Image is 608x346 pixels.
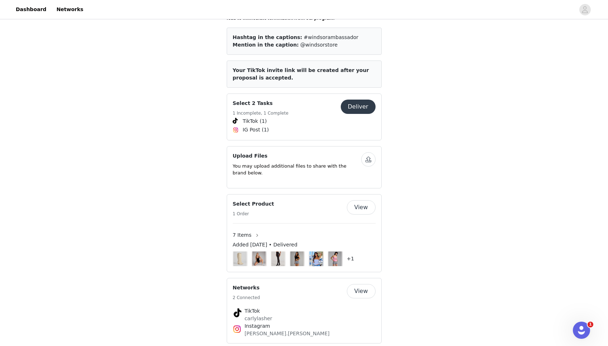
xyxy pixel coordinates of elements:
[290,250,305,268] img: Image Background Blur
[328,250,343,268] img: Image Background Blur
[243,126,269,134] span: IG Post (1)
[329,251,341,266] img: Farmer's Market Graphic Tube Top
[233,211,274,217] h5: 1 Order
[233,42,299,48] span: Mention in the caption:
[233,250,248,268] img: Image Background Blur
[233,294,260,301] h5: 2 Connected
[245,322,364,330] h4: Instagram
[233,67,369,81] span: Your TikTok invite link will be created after your proposal is accepted.
[347,255,354,263] h4: +1
[233,100,289,107] h4: Select 2 Tasks
[310,251,322,266] img: Cutest Vibe Ruched Knit Tube Top
[252,250,267,268] img: Image Background Blur
[233,284,260,292] h4: Networks
[227,1,379,21] span: Content that uses music must use sounds that are for commercial use and royalty free. Copyrighted...
[227,278,382,343] div: Networks
[245,330,364,337] p: [PERSON_NAME].[PERSON_NAME]
[227,194,382,272] div: Select Product
[245,315,364,322] p: carlylasher
[309,250,324,268] img: Image Background Blur
[233,110,289,116] h5: 1 Incomplete, 1 Complete
[300,42,338,48] span: @windsorstore
[245,307,364,315] h4: TikTok
[341,100,376,114] button: Deliver
[588,322,593,327] span: 1
[304,34,359,40] span: #windsorambassador
[253,251,265,266] img: Serve Looks Daily Ribbed Knit Romper
[272,251,284,266] img: Sheer Compression Shaper Tights
[227,93,382,140] div: Select 2 Tasks
[271,250,286,268] img: Image Background Blur
[581,4,588,15] div: avatar
[233,200,274,208] h4: Select Product
[233,34,302,40] span: Hashtag in the captions:
[11,1,51,18] a: Dashboard
[347,284,376,298] button: View
[233,325,241,333] img: Instagram Icon
[291,251,303,266] img: Preppy Babe V-Neck Cropped Sweater Vest
[243,117,267,125] span: TikTok (1)
[233,241,298,249] span: Added [DATE] • Delivered
[347,200,376,215] button: View
[233,231,252,239] span: 7 Items
[233,152,361,160] h4: Upload Files
[234,251,246,266] img: Western Flair Under-The-Knee Boots
[233,163,361,177] p: You may upload additional files to share with the brand below.
[233,127,239,133] img: Instagram Icon
[52,1,88,18] a: Networks
[573,322,590,339] iframe: Intercom live chat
